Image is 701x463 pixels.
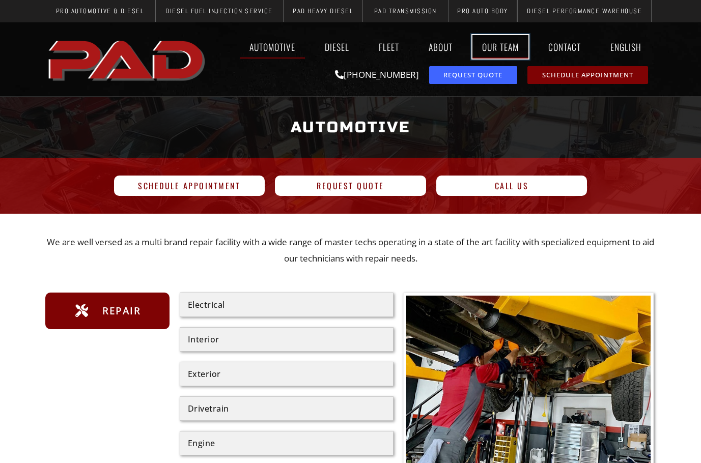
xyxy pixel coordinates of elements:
[188,335,385,343] div: Interior
[56,8,144,14] span: Pro Automotive & Diesel
[495,182,529,190] span: Call Us
[240,35,305,59] a: Automotive
[188,439,385,447] div: Engine
[315,35,359,59] a: Diesel
[188,370,385,378] div: Exterior
[188,301,385,309] div: Electrical
[539,35,591,59] a: Contact
[369,35,409,59] a: Fleet
[542,72,633,78] span: Schedule Appointment
[45,234,656,267] p: We are well versed as a multi brand repair facility with a wide range of master techs operating i...
[293,8,353,14] span: PAD Heavy Diesel
[100,303,141,319] span: Repair
[457,8,508,14] span: Pro Auto Body
[436,176,587,196] a: Call Us
[45,32,210,87] img: The image shows the word "PAD" in bold, red, uppercase letters with a slight shadow effect.
[210,35,656,59] nav: Menu
[429,66,517,84] a: request a service or repair quote
[374,8,437,14] span: PAD Transmission
[275,176,426,196] a: Request Quote
[335,69,419,80] a: [PHONE_NUMBER]
[419,35,462,59] a: About
[527,8,642,14] span: Diesel Performance Warehouse
[601,35,656,59] a: English
[443,72,502,78] span: Request Quote
[45,32,210,87] a: pro automotive and diesel home page
[188,404,385,413] div: Drivetrain
[114,176,265,196] a: Schedule Appointment
[317,182,384,190] span: Request Quote
[472,35,528,59] a: Our Team
[165,8,273,14] span: Diesel Fuel Injection Service
[138,182,240,190] span: Schedule Appointment
[50,108,651,147] h1: Automotive
[527,66,648,84] a: schedule repair or service appointment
